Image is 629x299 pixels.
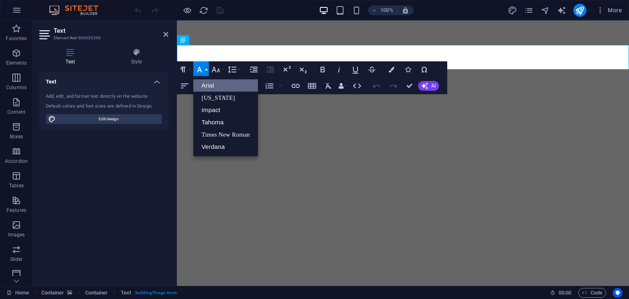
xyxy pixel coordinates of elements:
button: Redo (Ctrl+Shift+Z) [385,78,401,94]
p: Elements [6,60,27,66]
span: More [596,6,622,14]
span: Click to select. Double-click to edit [85,288,108,298]
button: Confirm (Ctrl+⏎) [402,78,417,94]
button: navigator [541,5,550,15]
button: Subscript [295,61,311,78]
button: Click here to leave preview mode and continue editing [182,5,192,15]
button: Increase Indent [246,61,262,78]
p: Tables [9,182,24,189]
button: Edit design [46,114,162,124]
button: Data Bindings [337,78,348,94]
button: text_generator [557,5,567,15]
i: This element contains a background [67,290,72,295]
span: 00 00 [559,288,571,298]
h6: 100% [380,5,394,15]
button: publish [573,4,586,17]
button: Special Characters [416,61,432,78]
i: Navigator [541,6,550,15]
i: AI Writer [557,6,566,15]
button: Superscript [279,61,294,78]
a: Arial [193,79,258,92]
span: : [564,290,566,296]
a: Tahoma [193,116,258,128]
h4: Style [104,48,168,65]
p: Favorites [6,35,27,42]
button: More [593,4,625,17]
p: Columns [6,84,27,91]
button: Insert Table [304,78,320,94]
span: Code [582,288,602,298]
button: Insert Link [288,78,303,94]
span: . buildingThings-Anim [134,288,177,298]
i: Reload page [199,6,208,15]
h2: Text [54,27,168,34]
button: Paragraph Format [177,61,192,78]
button: reload [199,5,208,15]
div: Add, edit, and format text directly on the website. [46,93,162,100]
button: Strikethrough [364,61,380,78]
button: Colors [384,61,399,78]
h6: Session time [550,288,572,298]
h3: Element #ed-900035296 [54,34,152,42]
button: Icons [400,61,416,78]
button: Bold (Ctrl+B) [315,61,330,78]
button: pages [524,5,534,15]
button: 100% [368,5,397,15]
a: Verdana [193,141,258,153]
button: Clear Formatting [321,78,336,94]
span: AI [431,83,436,88]
a: Impact [193,104,258,116]
p: Images [8,232,25,238]
a: Georgia [193,92,258,104]
button: Align Left [177,78,192,94]
button: Font Size [210,61,225,78]
button: Code [578,288,606,298]
p: Accordion [5,158,28,164]
nav: breadcrumb [41,288,177,298]
div: Default colors and font sizes are defined in Design. [46,103,162,110]
button: Decrease Indent [262,61,278,78]
p: Content [7,109,25,115]
span: Click to select. Double-click to edit [121,288,131,298]
button: AI [418,81,439,91]
button: Italic (Ctrl+I) [331,61,347,78]
p: Features [7,207,26,214]
p: Slider [10,256,23,263]
button: HTML [349,78,365,94]
a: Click to cancel selection. Double-click to open Pages [7,288,29,298]
p: Boxes [10,133,23,140]
h4: Text [39,72,168,87]
img: Editor Logo [47,5,109,15]
span: Click to select. Double-click to edit [41,288,64,298]
button: Underline (Ctrl+U) [348,61,363,78]
a: Times New Roman [193,128,258,141]
button: design [508,5,518,15]
button: Usercentrics [613,288,622,298]
i: Pages (Ctrl+Alt+S) [524,6,534,15]
i: On resize automatically adjust zoom level to fit chosen device. [402,7,409,14]
h4: Text [39,48,104,65]
span: Edit design [58,114,159,124]
button: Ordered List [277,78,284,94]
button: Line Height [226,61,242,78]
i: Publish [575,6,584,15]
button: Font Family [193,61,209,78]
i: Design (Ctrl+Alt+Y) [508,6,517,15]
button: Ordered List [262,78,277,94]
button: Undo (Ctrl+Z) [369,78,385,94]
div: Font Family [193,76,258,156]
